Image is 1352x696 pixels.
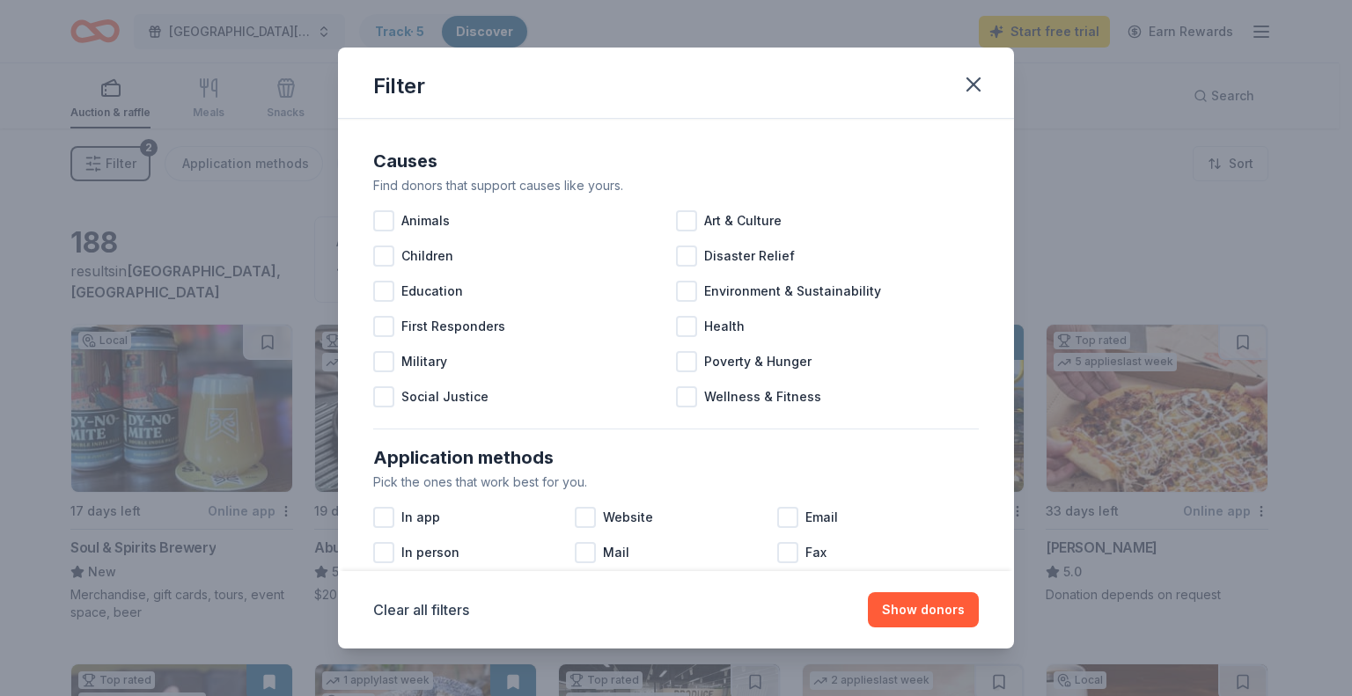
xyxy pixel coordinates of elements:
[704,316,745,337] span: Health
[704,386,821,407] span: Wellness & Fitness
[401,507,440,528] span: In app
[401,351,447,372] span: Military
[401,210,450,231] span: Animals
[373,147,979,175] div: Causes
[805,542,827,563] span: Fax
[704,281,881,302] span: Environment & Sustainability
[868,592,979,627] button: Show donors
[805,507,838,528] span: Email
[401,245,453,267] span: Children
[401,542,459,563] span: In person
[401,316,505,337] span: First Responders
[373,599,469,620] button: Clear all filters
[373,472,979,493] div: Pick the ones that work best for you.
[704,210,782,231] span: Art & Culture
[401,386,489,407] span: Social Justice
[603,507,653,528] span: Website
[373,443,979,472] div: Application methods
[704,351,812,372] span: Poverty & Hunger
[603,542,629,563] span: Mail
[373,72,425,100] div: Filter
[401,281,463,302] span: Education
[704,245,795,267] span: Disaster Relief
[373,175,979,196] div: Find donors that support causes like yours.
